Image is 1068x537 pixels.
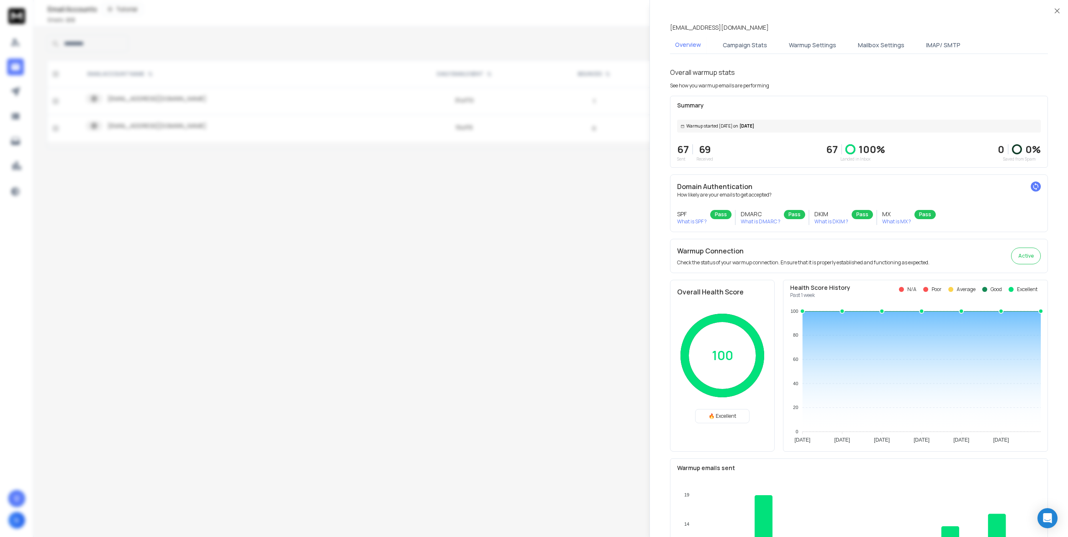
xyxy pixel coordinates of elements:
[914,210,936,219] div: Pass
[1025,143,1041,156] p: 0 %
[696,143,713,156] p: 69
[677,182,1041,192] h2: Domain Authentication
[677,259,929,266] p: Check the status of your warmup connection. Ensure that it is properly established and functionin...
[741,218,780,225] p: What is DMARC ?
[741,210,780,218] h3: DMARC
[677,156,689,162] p: Sent
[826,156,885,162] p: Landed in Inbox
[853,36,909,54] button: Mailbox Settings
[670,82,769,89] p: See how you warmup emails are performing
[791,309,798,314] tspan: 100
[677,143,689,156] p: 67
[826,143,838,156] p: 67
[991,286,1002,293] p: Good
[677,246,929,256] h2: Warmup Connection
[796,429,798,434] tspan: 0
[1017,286,1037,293] p: Excellent
[932,286,942,293] p: Poor
[790,292,850,299] p: Past 1 week
[852,210,873,219] div: Pass
[677,210,707,218] h3: SPF
[882,210,911,218] h3: MX
[921,36,965,54] button: IMAP/ SMTP
[695,409,750,423] div: 🔥 Excellent
[784,36,841,54] button: Warmup Settings
[718,36,772,54] button: Campaign Stats
[677,101,1041,110] p: Summary
[882,218,911,225] p: What is MX ?
[814,210,848,218] h3: DKIM
[712,348,733,363] p: 100
[684,522,689,527] tspan: 14
[1037,508,1058,528] div: Open Intercom Messenger
[874,437,890,443] tspan: [DATE]
[696,156,713,162] p: Received
[793,381,798,386] tspan: 40
[793,405,798,410] tspan: 20
[686,123,738,129] span: Warmup started [DATE] on
[670,36,706,55] button: Overview
[793,357,798,362] tspan: 60
[957,286,976,293] p: Average
[677,287,768,297] h2: Overall Health Score
[1011,248,1041,264] button: Active
[684,492,689,497] tspan: 19
[677,120,1041,133] div: [DATE]
[859,143,885,156] p: 100 %
[993,437,1009,443] tspan: [DATE]
[834,437,850,443] tspan: [DATE]
[670,67,735,77] h1: Overall warmup stats
[998,156,1041,162] p: Saved from Spam
[710,210,732,219] div: Pass
[794,437,810,443] tspan: [DATE]
[677,192,1041,198] p: How likely are your emails to get accepted?
[953,437,969,443] tspan: [DATE]
[998,142,1004,156] strong: 0
[914,437,929,443] tspan: [DATE]
[814,218,848,225] p: What is DKIM ?
[670,23,769,32] p: [EMAIL_ADDRESS][DOMAIN_NAME]
[784,210,805,219] div: Pass
[907,286,917,293] p: N/A
[677,218,707,225] p: What is SPF ?
[677,464,1041,472] p: Warmup emails sent
[790,284,850,292] p: Health Score History
[793,332,798,338] tspan: 80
